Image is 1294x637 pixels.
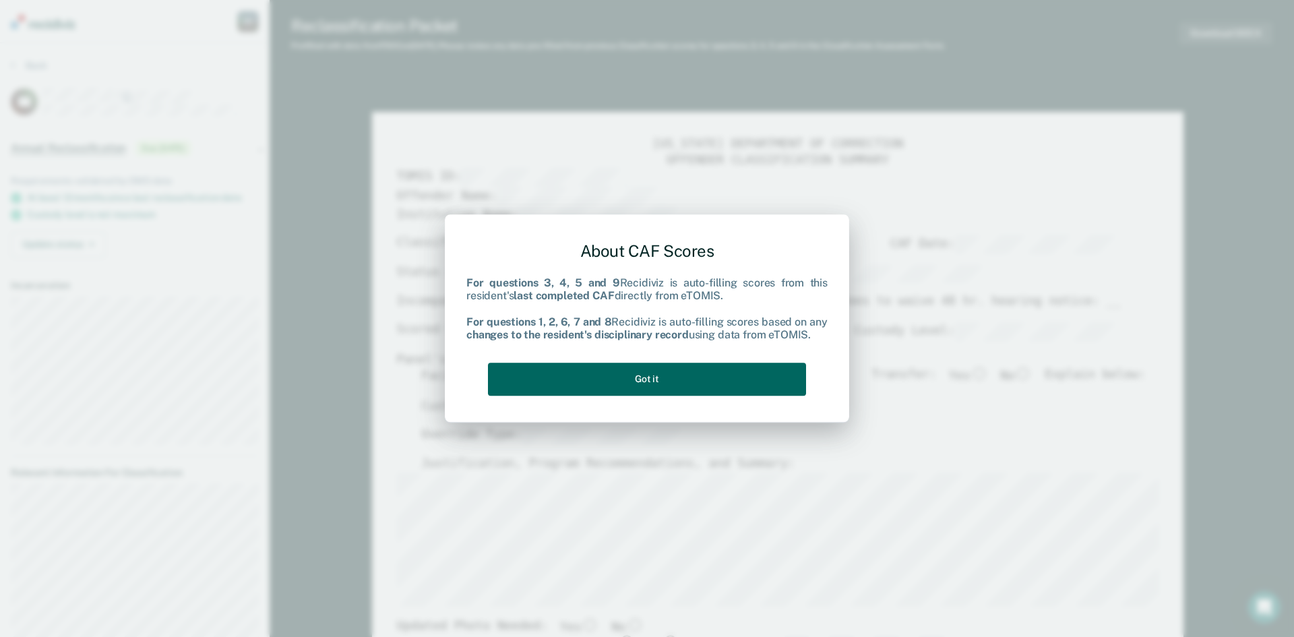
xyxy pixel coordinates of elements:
[466,277,620,290] b: For questions 3, 4, 5 and 9
[466,231,828,272] div: About CAF Scores
[488,363,806,396] button: Got it
[466,328,689,341] b: changes to the resident's disciplinary record
[466,315,611,328] b: For questions 1, 2, 6, 7 and 8
[466,277,828,342] div: Recidiviz is auto-filling scores from this resident's directly from eTOMIS. Recidiviz is auto-fil...
[514,290,614,303] b: last completed CAF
